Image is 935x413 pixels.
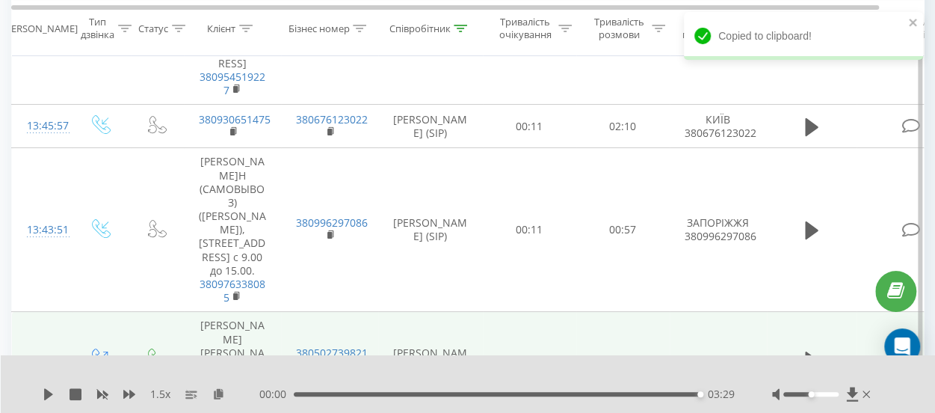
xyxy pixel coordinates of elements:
[908,16,919,31] button: close
[199,112,271,126] a: 380930651475
[708,387,735,402] span: 03:29
[576,105,670,148] td: 02:10
[496,16,555,41] div: Тривалість очікування
[389,22,450,34] div: Співробітник
[138,22,168,34] div: Статус
[670,148,767,312] td: ЗАПОРІЖЖЯ 380996297086
[483,312,576,408] td: 00:18
[483,105,576,148] td: 00:11
[184,312,281,408] td: [PERSON_NAME] [PERSON_NAME]
[684,12,923,60] div: Copied to clipboard!
[2,22,78,34] div: [PERSON_NAME]
[81,16,114,41] div: Тип дзвінка
[483,148,576,312] td: 00:11
[200,70,265,97] a: 380954519227
[288,22,349,34] div: Бізнес номер
[378,105,483,148] td: [PERSON_NAME] (SIP)
[808,391,814,397] div: Accessibility label
[27,111,57,141] div: 13:45:57
[378,312,483,408] td: [PERSON_NAME] (SIP)
[27,215,57,245] div: 13:43:51
[697,391,703,397] div: Accessibility label
[200,277,265,305] a: 380976338085
[378,148,483,312] td: [PERSON_NAME] (SIP)
[670,105,767,148] td: КИЇВ 380676123022
[184,148,281,312] td: [PERSON_NAME]Н (САМОВЫВОЗ) ([PERSON_NAME]), [STREET_ADDRESS] с 9.00 до 15.00.
[682,16,746,41] div: Назва схеми переадресації
[207,22,235,34] div: Клієнт
[150,387,170,402] span: 1.5 x
[259,387,294,402] span: 00:00
[576,312,670,408] td: 03:28
[576,148,670,312] td: 00:57
[296,112,368,126] a: 380676123022
[589,16,648,41] div: Тривалість розмови
[296,346,368,360] a: 380502739821
[884,328,920,364] div: Open Intercom Messenger
[27,345,57,374] div: 13:40:09
[296,215,368,230] a: 380996297086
